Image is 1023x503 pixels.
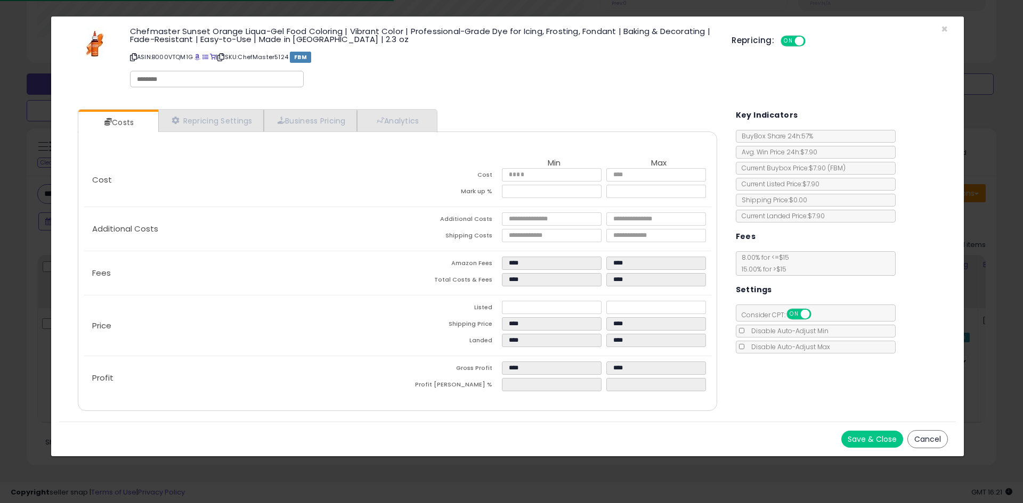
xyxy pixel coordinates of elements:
button: Cancel [907,430,948,448]
span: Current Listed Price: $7.90 [736,179,819,188]
td: Listed [397,301,502,317]
p: Price [84,321,397,330]
td: Profit [PERSON_NAME] % [397,378,502,394]
a: Analytics [357,110,436,131]
p: ASIN: B000VTQM1G | SKU: ChefMaster5124 [130,48,716,65]
td: Gross Profit [397,361,502,378]
span: OFF [809,310,826,319]
h5: Settings [736,283,772,296]
span: × [941,21,948,37]
span: BuyBox Share 24h: 57% [736,131,813,141]
span: Avg. Win Price 24h: $7.90 [736,147,817,156]
td: Shipping Costs [397,229,502,245]
span: $7.90 [809,163,846,172]
th: Min [502,159,606,168]
p: Profit [84,374,397,382]
td: Amazon Fees [397,257,502,273]
img: 31ZUHTmaYmL._SL60_.jpg [79,27,111,59]
a: Costs [78,112,157,133]
span: Consider CPT: [736,310,825,319]
td: Mark up % [397,185,502,201]
h5: Repricing: [732,36,774,45]
a: Repricing Settings [158,110,264,131]
a: Business Pricing [264,110,357,131]
span: 15.00 % for > $15 [736,265,786,274]
span: 8.00 % for <= $15 [736,253,789,274]
span: FBM [290,52,311,63]
a: All offer listings [202,53,208,61]
p: Cost [84,176,397,184]
span: Current Buybox Price: [736,163,846,172]
span: ( FBM ) [827,163,846,172]
h5: Fees [736,230,756,243]
button: Save & Close [841,431,903,448]
span: OFF [804,37,821,46]
td: Cost [397,168,502,185]
span: Disable Auto-Adjust Max [746,342,830,351]
span: Shipping Price: $0.00 [736,195,807,204]
p: Fees [84,269,397,277]
th: Max [606,159,711,168]
td: Shipping Price [397,317,502,334]
h5: Key Indicators [736,109,798,122]
td: Landed [397,334,502,350]
p: Additional Costs [84,225,397,233]
a: BuyBox page [194,53,200,61]
td: Total Costs & Fees [397,273,502,290]
a: Your listing only [210,53,216,61]
h3: Chefmaster Sunset Orange Liqua-Gel Food Coloring | Vibrant Color | Professional-Grade Dye for Ici... [130,27,716,43]
td: Additional Costs [397,212,502,229]
span: Current Landed Price: $7.90 [736,211,825,220]
span: ON [787,310,801,319]
span: ON [782,37,795,46]
span: Disable Auto-Adjust Min [746,326,829,335]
